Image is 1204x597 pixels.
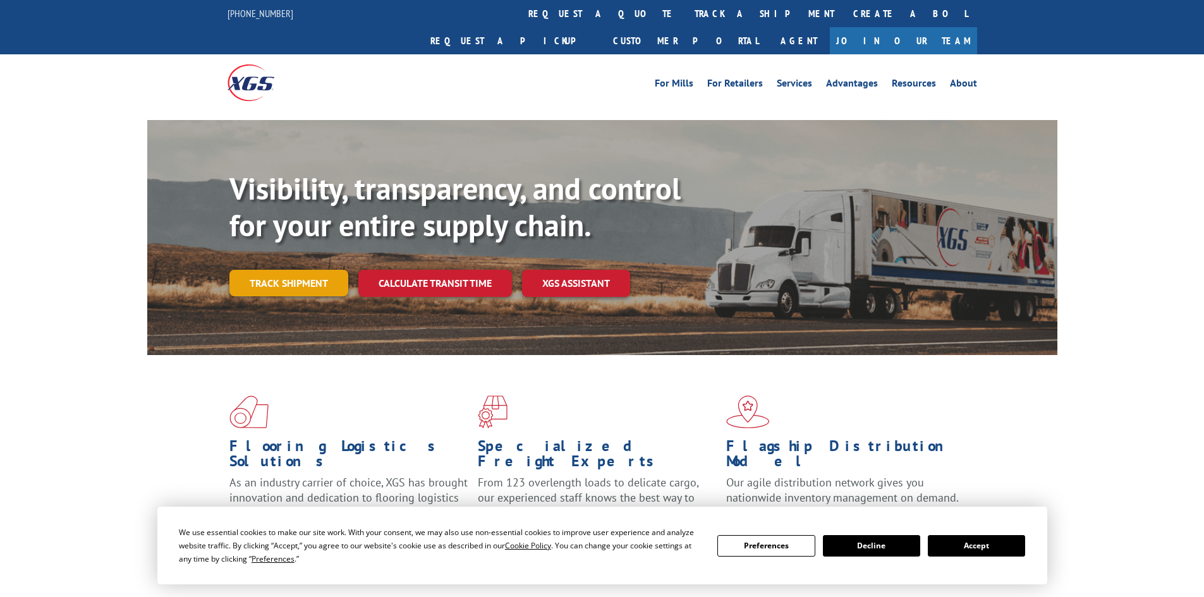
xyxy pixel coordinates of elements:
span: Preferences [252,553,295,564]
a: XGS ASSISTANT [522,270,630,297]
span: Our agile distribution network gives you nationwide inventory management on demand. [726,475,959,505]
button: Preferences [717,535,815,557]
a: Advantages [826,78,878,92]
a: Services [777,78,812,92]
img: xgs-icon-total-supply-chain-intelligence-red [229,395,269,428]
a: Calculate transit time [358,270,512,297]
a: For Retailers [707,78,763,92]
h1: Specialized Freight Experts [478,438,717,475]
span: As an industry carrier of choice, XGS has brought innovation and dedication to flooring logistics... [229,475,468,520]
a: For Mills [655,78,693,92]
a: [PHONE_NUMBER] [228,7,293,20]
b: Visibility, transparency, and control for your entire supply chain. [229,169,681,244]
h1: Flooring Logistics Solutions [229,438,468,475]
img: xgs-icon-focused-on-flooring-red [478,395,508,428]
button: Decline [823,535,920,557]
button: Accept [928,535,1025,557]
a: About [950,78,977,92]
a: Customer Portal [604,27,768,54]
span: Cookie Policy [505,540,551,551]
img: xgs-icon-flagship-distribution-model-red [726,395,770,428]
div: Cookie Consent Prompt [157,507,1047,584]
a: Agent [768,27,830,54]
div: We use essential cookies to make our site work. With your consent, we may also use non-essential ... [179,526,702,565]
h1: Flagship Distribution Model [726,438,965,475]
p: From 123 overlength loads to delicate cargo, our experienced staff knows the best way to move you... [478,475,717,531]
a: Resources [892,78,936,92]
a: Track shipment [229,270,348,296]
a: Join Our Team [830,27,977,54]
a: Request a pickup [421,27,604,54]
